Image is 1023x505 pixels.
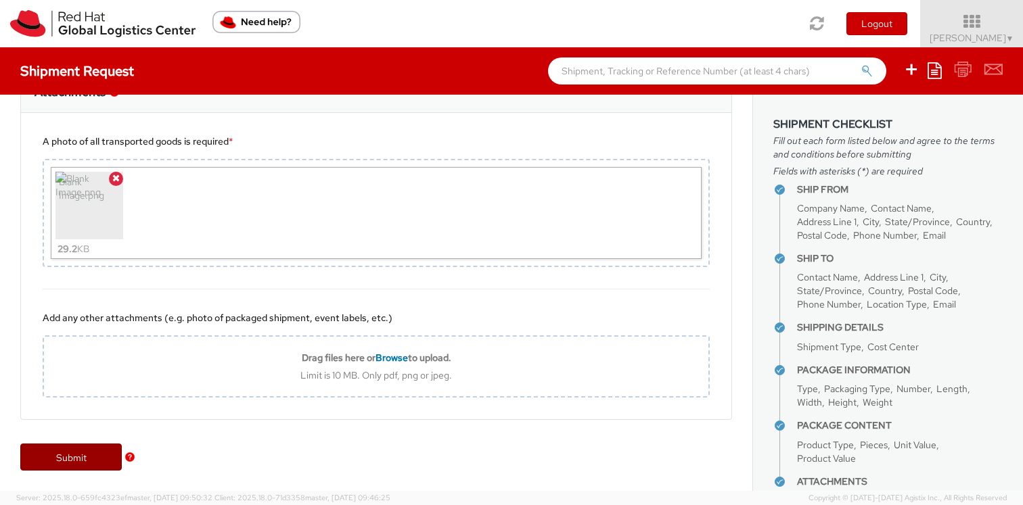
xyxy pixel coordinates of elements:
[797,365,1003,375] h4: Package Information
[773,134,1003,161] span: Fill out each form listed below and agree to the terms and conditions before submitting
[936,383,968,395] span: Length
[885,216,950,228] span: State/Province
[58,243,77,255] strong: 29.2
[16,493,212,502] span: Server: 2025.18.0-659fc4323ef
[853,229,917,241] span: Phone Number
[35,85,106,99] h3: Attachments
[10,10,196,37] img: rh-logistics-00dfa346123c4ec078e1.svg
[797,202,865,214] span: Company Name
[58,239,89,258] div: KB
[773,118,1003,130] h3: Shipment Checklist
[797,396,822,408] span: Width
[43,135,710,148] div: A photo of all transported goods is required
[797,477,1003,487] h4: Attachments
[797,452,856,464] span: Product Value
[305,493,390,502] span: master, [DATE] 09:46:25
[930,271,946,283] span: City
[20,443,122,471] a: Submit
[797,341,861,353] span: Shipment Type
[828,396,857,408] span: Height
[809,493,1007,504] span: Copyright © [DATE]-[DATE] Agistix Inc., All Rights Reserved
[930,32,1014,44] span: [PERSON_NAME]
[797,271,858,283] span: Contact Name
[302,352,451,364] b: Drag files here or to upload.
[797,229,847,241] span: Postal Code
[43,311,710,324] div: Add any other attachments (e.g. photo of packaged shipment, event labels, etc.)
[797,285,862,297] span: State/Province
[44,369,708,381] div: Limit is 10 MB. Only pdf, png or jpeg.
[868,285,902,297] span: Country
[55,172,123,239] img: Blank Image.png
[846,12,907,35] button: Logout
[864,271,924,283] span: Address Line 1
[896,383,930,395] span: Number
[797,439,854,451] span: Product Type
[20,64,134,78] h4: Shipment Request
[1006,33,1014,44] span: ▼
[797,254,1003,264] h4: Ship To
[773,164,1003,178] span: Fields with asterisks (*) are required
[797,298,861,310] span: Phone Number
[871,202,932,214] span: Contact Name
[214,493,390,502] span: Client: 2025.18.0-71d3358
[824,383,890,395] span: Packaging Type
[797,420,1003,431] h4: Package Content
[212,11,300,33] button: Need help?
[933,298,956,310] span: Email
[863,216,879,228] span: City
[863,396,892,408] span: Weight
[127,493,212,502] span: master, [DATE] 09:50:32
[867,341,919,353] span: Cost Center
[894,439,936,451] span: Unit Value
[867,298,927,310] span: Location Type
[797,185,1003,195] h4: Ship From
[956,216,990,228] span: Country
[797,383,818,395] span: Type
[860,439,888,451] span: Pieces
[908,285,958,297] span: Postal Code
[797,322,1003,333] h4: Shipping Details
[376,352,408,364] span: Browse
[923,229,946,241] span: Email
[548,57,886,85] input: Shipment, Tracking or Reference Number (at least 4 chars)
[797,216,857,228] span: Address Line 1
